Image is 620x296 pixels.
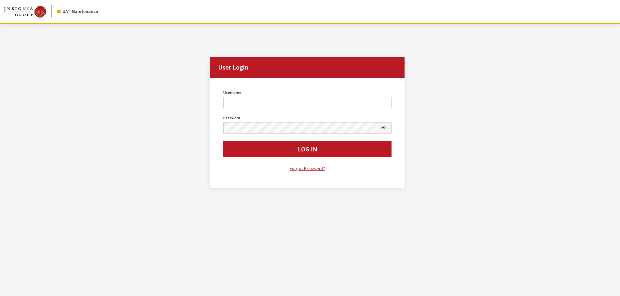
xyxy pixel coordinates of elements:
img: Catalog Maintenance [4,6,46,18]
h2: User Login [210,57,405,78]
label: Password [223,115,240,121]
a: Forgot Password? [223,165,392,172]
a: Insignia Group logo [4,5,57,18]
div: UAT Maintenance [57,8,98,15]
button: Show Password [375,122,392,134]
label: Username [223,90,241,96]
button: Log In [223,141,392,157]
